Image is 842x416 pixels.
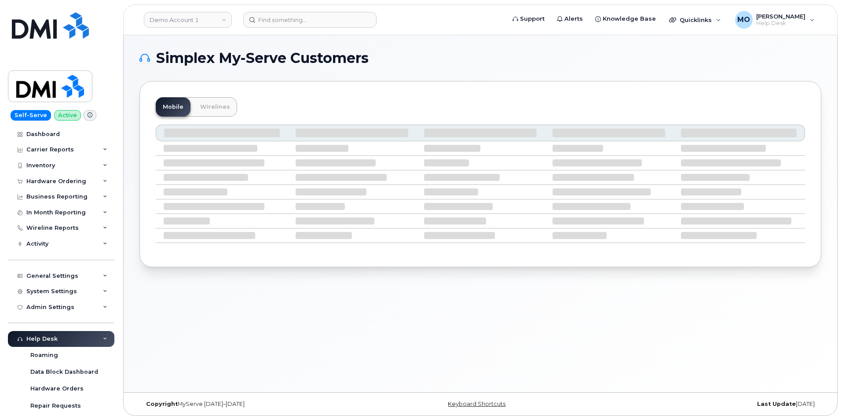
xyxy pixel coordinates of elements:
strong: Last Update [757,401,796,407]
div: [DATE] [594,401,821,408]
strong: Copyright [146,401,178,407]
a: Keyboard Shortcuts [448,401,505,407]
div: MyServe [DATE]–[DATE] [139,401,367,408]
a: Wirelines [193,97,237,117]
a: Mobile [156,97,190,117]
span: Simplex My-Serve Customers [156,52,369,65]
